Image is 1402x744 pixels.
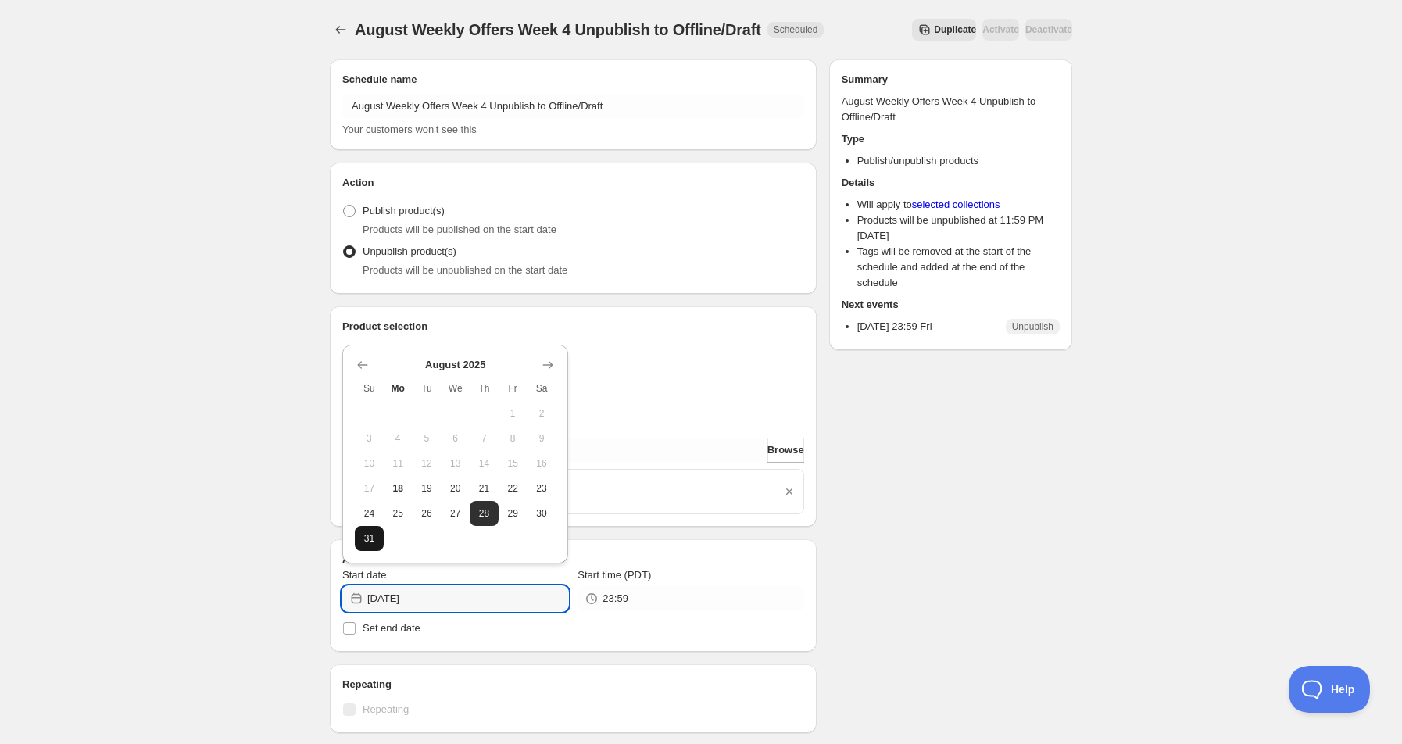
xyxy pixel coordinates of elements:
[476,432,492,445] span: 7
[842,131,1060,147] h2: Type
[355,476,384,501] button: Sunday August 17 2025
[767,438,804,463] button: Browse
[441,476,470,501] button: Wednesday August 20 2025
[363,245,456,257] span: Unpublish product(s)
[528,376,556,401] th: Saturday
[534,432,550,445] span: 9
[534,507,550,520] span: 30
[447,382,463,395] span: We
[441,426,470,451] button: Wednesday August 6 2025
[505,482,521,495] span: 22
[342,552,804,567] h2: Active dates
[361,457,377,470] span: 10
[361,532,377,545] span: 31
[534,457,550,470] span: 16
[390,507,406,520] span: 25
[390,482,406,495] span: 18
[528,401,556,426] button: Saturday August 2 2025
[842,297,1060,313] h2: Next events
[470,376,499,401] th: Thursday
[342,175,804,191] h2: Action
[470,426,499,451] button: Thursday August 7 2025
[499,476,528,501] button: Friday August 22 2025
[413,476,442,501] button: Tuesday August 19 2025
[528,501,556,526] button: Saturday August 30 2025
[505,507,521,520] span: 29
[505,457,521,470] span: 15
[413,426,442,451] button: Tuesday August 5 2025
[505,432,521,445] span: 8
[470,501,499,526] button: Thursday August 28 2025
[857,319,932,334] p: [DATE] 23:59 Fri
[774,23,818,36] span: Scheduled
[342,72,804,88] h2: Schedule name
[393,484,769,499] a: Weekly Offers Week 4
[361,432,377,445] span: 3
[441,376,470,401] th: Wednesday
[842,175,1060,191] h2: Details
[857,244,1060,291] li: Tags will be removed at the start of the schedule and added at the end of the schedule
[447,482,463,495] span: 20
[355,451,384,476] button: Sunday August 10 2025
[384,376,413,401] th: Monday
[447,507,463,520] span: 27
[1012,320,1053,333] span: Unpublish
[912,199,1000,210] a: selected collections
[419,482,435,495] span: 19
[534,482,550,495] span: 23
[447,457,463,470] span: 13
[842,72,1060,88] h2: Summary
[470,476,499,501] button: Thursday August 21 2025
[355,426,384,451] button: Sunday August 3 2025
[390,382,406,395] span: Mo
[361,507,377,520] span: 24
[342,123,477,135] span: Your customers won't see this
[1289,666,1371,713] iframe: Toggle Customer Support
[413,501,442,526] button: Tuesday August 26 2025
[528,476,556,501] button: Saturday August 23 2025
[330,19,352,41] button: Schedules
[384,501,413,526] button: Monday August 25 2025
[470,451,499,476] button: Thursday August 14 2025
[857,197,1060,213] li: Will apply to
[352,354,374,376] button: Show previous month, July 2025
[384,451,413,476] button: Monday August 11 2025
[528,451,556,476] button: Saturday August 16 2025
[476,507,492,520] span: 28
[476,482,492,495] span: 21
[441,451,470,476] button: Wednesday August 13 2025
[363,224,556,235] span: Products will be published on the start date
[578,569,651,581] span: Start time (PDT)
[363,703,409,715] span: Repeating
[441,501,470,526] button: Wednesday August 27 2025
[499,401,528,426] button: Friday August 1 2025
[934,23,976,36] span: Duplicate
[363,622,420,634] span: Set end date
[528,426,556,451] button: Saturday August 9 2025
[534,382,550,395] span: Sa
[361,482,377,495] span: 17
[390,457,406,470] span: 11
[355,501,384,526] button: Sunday August 24 2025
[499,376,528,401] th: Friday
[857,153,1060,169] li: Publish/unpublish products
[505,382,521,395] span: Fr
[390,432,406,445] span: 4
[842,94,1060,125] p: August Weekly Offers Week 4 Unpublish to Offline/Draft
[419,457,435,470] span: 12
[355,376,384,401] th: Sunday
[413,376,442,401] th: Tuesday
[355,526,384,551] button: Sunday August 31 2025
[476,457,492,470] span: 14
[767,442,804,458] span: Browse
[363,205,445,216] span: Publish product(s)
[476,382,492,395] span: Th
[384,426,413,451] button: Monday August 4 2025
[361,382,377,395] span: Su
[499,501,528,526] button: Friday August 29 2025
[342,569,386,581] span: Start date
[499,451,528,476] button: Friday August 15 2025
[419,507,435,520] span: 26
[499,426,528,451] button: Friday August 8 2025
[419,382,435,395] span: Tu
